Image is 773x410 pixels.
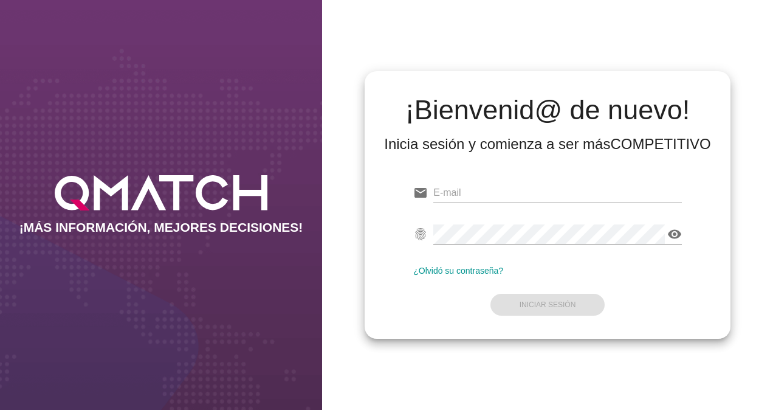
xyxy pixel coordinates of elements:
i: email [413,186,428,200]
input: E-mail [433,183,682,203]
i: visibility [667,227,682,241]
h2: ¡Bienvenid@ de nuevo! [384,96,711,125]
a: ¿Olvidó su contraseña? [413,266,503,276]
i: fingerprint [413,227,428,241]
h2: ¡MÁS INFORMACIÓN, MEJORES DECISIONES! [19,220,303,235]
strong: COMPETITIVO [610,136,710,152]
div: Inicia sesión y comienza a ser más [384,134,711,154]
